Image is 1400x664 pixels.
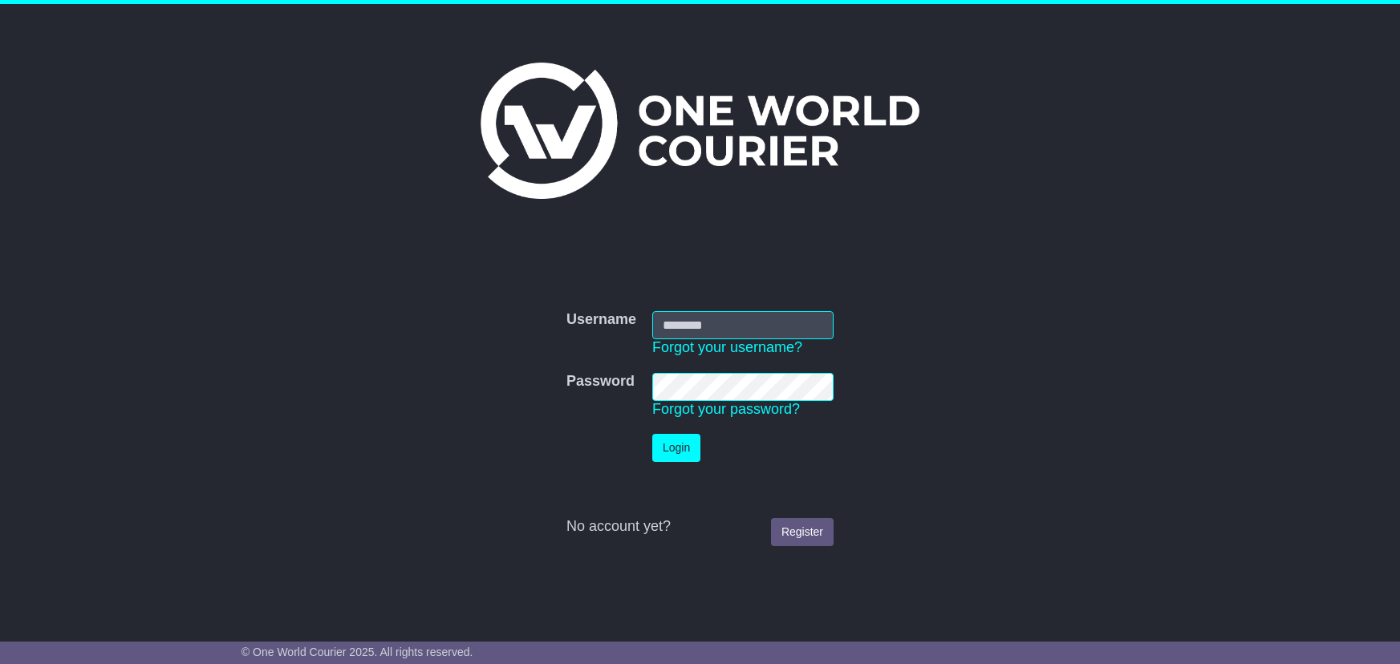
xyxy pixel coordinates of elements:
[652,434,700,462] button: Login
[566,518,834,536] div: No account yet?
[566,373,635,391] label: Password
[566,311,636,329] label: Username
[652,339,802,355] a: Forgot your username?
[481,63,919,199] img: One World
[771,518,834,546] a: Register
[652,401,800,417] a: Forgot your password?
[241,646,473,658] span: © One World Courier 2025. All rights reserved.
